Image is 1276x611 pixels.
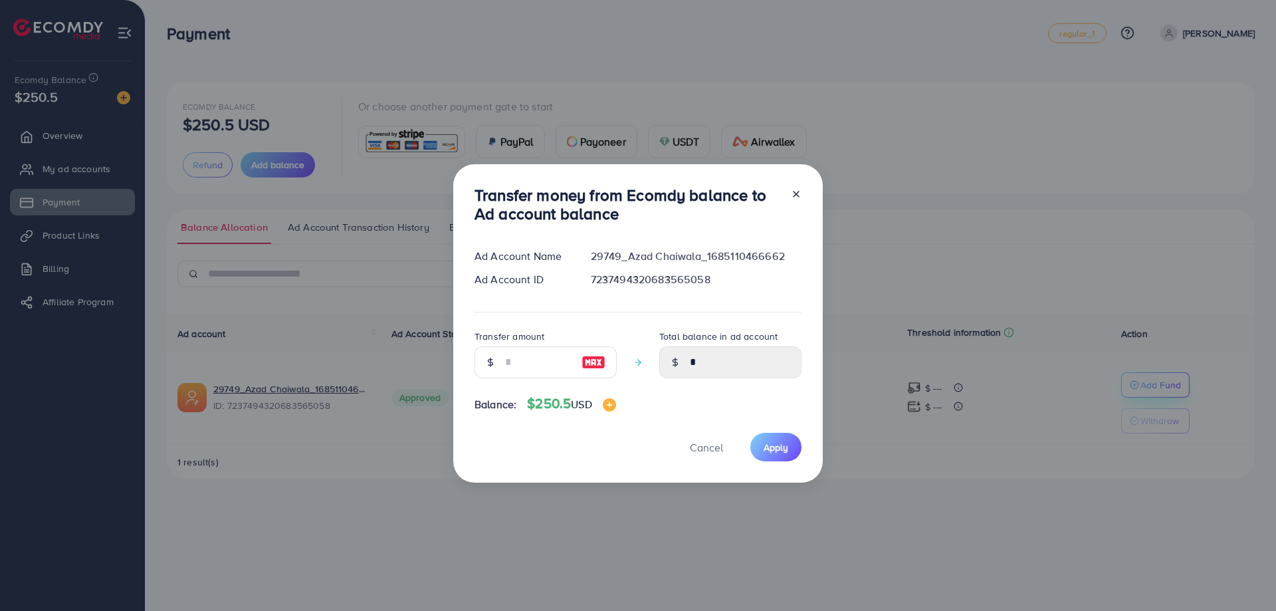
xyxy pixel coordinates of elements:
button: Apply [750,433,801,461]
img: image [582,354,605,370]
label: Total balance in ad account [659,330,778,343]
label: Transfer amount [475,330,544,343]
h4: $250.5 [527,396,615,412]
h3: Transfer money from Ecomdy balance to Ad account balance [475,185,780,224]
iframe: Chat [1220,551,1266,601]
img: image [603,398,616,412]
div: Ad Account Name [464,249,580,264]
span: Cancel [690,440,723,455]
div: Ad Account ID [464,272,580,287]
div: 7237494320683565058 [580,272,812,287]
span: USD [571,397,591,412]
span: Apply [764,441,788,454]
div: 29749_Azad Chaiwala_1685110466662 [580,249,812,264]
button: Cancel [673,433,740,461]
span: Balance: [475,397,516,412]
